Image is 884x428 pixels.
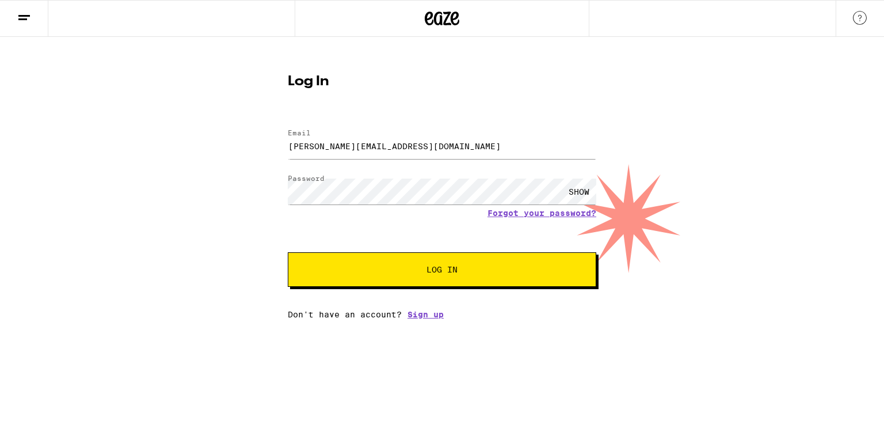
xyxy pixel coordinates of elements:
[288,129,311,137] label: Email
[288,75,596,89] h1: Log In
[288,252,596,287] button: Log In
[7,8,83,17] span: Hi. Need any help?
[487,209,596,218] a: Forgot your password?
[288,133,596,159] input: Email
[288,175,325,182] label: Password
[426,266,458,274] span: Log In
[562,179,596,204] div: SHOW
[288,310,596,319] div: Don't have an account?
[407,310,444,319] a: Sign up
